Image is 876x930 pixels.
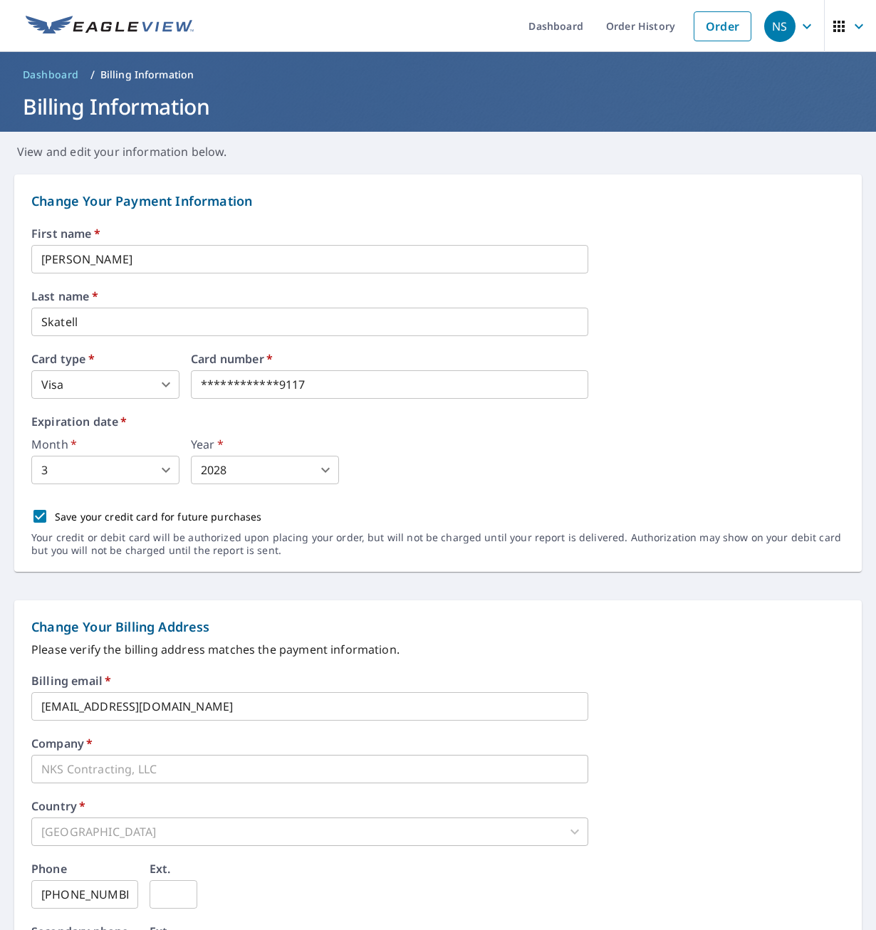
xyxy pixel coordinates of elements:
p: Please verify the billing address matches the payment information. [31,641,845,658]
label: Billing email [31,675,111,686]
label: Card number [191,353,588,365]
div: Visa [31,370,179,399]
a: Order [694,11,751,41]
nav: breadcrumb [17,63,859,86]
div: 3 [31,456,179,484]
a: Dashboard [17,63,85,86]
label: Country [31,800,85,812]
div: 2028 [191,456,339,484]
li: / [90,66,95,83]
img: EV Logo [26,16,194,37]
h1: Billing Information [17,92,859,121]
label: Ext. [150,863,171,874]
p: Your credit or debit card will be authorized upon placing your order, but will not be charged unt... [31,531,845,557]
label: Month [31,439,179,450]
label: Year [191,439,339,450]
p: Change Your Payment Information [31,192,845,211]
div: [GEOGRAPHIC_DATA] [31,817,588,846]
span: Dashboard [23,68,79,82]
p: Billing Information [100,68,194,82]
p: Save your credit card for future purchases [55,509,262,524]
div: NS [764,11,796,42]
label: Company [31,738,93,749]
label: Phone [31,863,67,874]
label: First name [31,228,845,239]
label: Card type [31,353,179,365]
p: Change Your Billing Address [31,617,845,637]
label: Expiration date [31,416,845,427]
label: Last name [31,291,845,302]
